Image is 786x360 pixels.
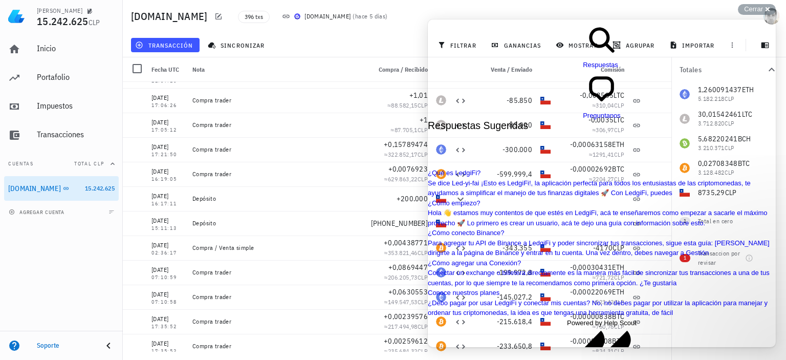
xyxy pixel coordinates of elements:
iframe: Help Scout Beacon - Live Chat, Contact Form, and Knowledge Base [428,19,776,347]
span: +0,00438771 [384,238,428,247]
div: Soporte [37,342,94,350]
span: agregar cuenta [11,209,64,216]
span: ≈ [384,347,428,355]
div: 17:06:26 [151,103,184,108]
div: 07:10:58 [151,300,184,305]
span: CLP [418,126,428,134]
span: [PHONE_NUMBER] [371,219,428,228]
span: 235.684,32 [388,347,418,355]
div: [DATE] [151,338,184,349]
div: Fecha UTC [147,57,188,82]
div: [DATE] [151,265,184,275]
span: CLP [418,151,428,158]
div: [DATE] [151,240,184,250]
span: Fecha UTC [151,66,179,73]
span: 149.547,53 [388,298,418,306]
span: 629.863,22 [388,175,418,183]
span: ≈ [384,298,428,306]
div: 16:17:11 [151,201,184,206]
span: +0,0076923 [388,164,428,174]
span: +0,00239576 [384,312,428,321]
div: 17:35:52 [151,349,184,354]
span: sincronizar [210,41,265,49]
div: 17:21:50 [151,152,184,157]
span: CLP [89,18,100,27]
span: +200.000 [397,194,428,203]
span: Total CLP [74,160,104,167]
button: agregar cuenta [6,207,69,217]
img: LedgiFi [8,8,25,25]
a: Impuestos [4,94,119,119]
div: 17:35:52 [151,324,184,329]
span: 322.852,17 [388,151,418,158]
span: CLP [418,323,428,330]
div: [DATE] [151,117,184,128]
span: hace 5 días [355,12,385,20]
div: [DATE] [151,289,184,300]
h1: [DOMAIN_NAME] [131,8,211,25]
a: Inicio [4,37,119,61]
div: Compra trader [192,317,362,326]
div: Transacciones [37,130,115,139]
div: Compra trader [192,145,362,154]
span: ≈ [384,323,428,330]
div: Portafolio [37,72,115,82]
div: Compra / Venta simple [192,244,362,252]
span: Cerrar [744,5,763,13]
span: CLP [418,298,428,306]
div: 15:11:13 [151,226,184,231]
div: Nota [188,57,366,82]
span: +0,00259612 [384,336,428,346]
button: sincronizar [204,38,271,52]
img: BudaPuntoCom [294,13,300,19]
span: transacción [137,41,193,49]
span: Compra / Recibido [379,66,428,73]
div: [DOMAIN_NAME] [304,11,351,22]
span: +1,01 [409,91,428,100]
span: CLP [418,273,428,281]
div: 16:19:05 [151,177,184,182]
div: [DOMAIN_NAME] [8,184,61,193]
span: ≈ [384,249,428,257]
span: ( ) [353,11,387,22]
div: 22:37:10 [151,78,184,83]
span: 88.582,15 [391,101,418,109]
span: ≈ [387,101,428,109]
div: Compra trader [192,293,362,301]
span: ≈ [384,151,428,158]
div: Compra / Recibido [366,57,432,82]
span: 15.242.625 [37,14,89,28]
div: Inicio [37,44,115,53]
span: CLP [418,101,428,109]
div: Compra trader [192,342,362,350]
a: Transacciones [4,123,119,147]
div: Depósito [192,195,362,203]
div: [DATE] [151,93,184,103]
div: Impuestos [37,101,115,111]
div: Compra trader [192,96,362,104]
span: +1 [420,115,428,124]
span: Nota [192,66,205,73]
span: CLP [614,347,624,355]
span: 353.821,46 [388,249,418,257]
span: 396 txs [245,11,263,23]
span: 217.494,98 [388,323,418,330]
div: [DATE] [151,216,184,226]
span: 824,31 [596,347,614,355]
span: +0,0869447 [388,263,428,272]
div: Compra trader [192,121,362,129]
a: [DOMAIN_NAME] 15.242.625 [4,176,119,201]
span: 87.705,1 [395,126,418,134]
div: avatar [763,8,780,25]
div: [DATE] [151,142,184,152]
span: 206.205,73 [388,273,418,281]
div: Compra trader [192,268,362,277]
div: 07:10:59 [151,275,184,280]
span: CLP [418,347,428,355]
span: ≈ [592,347,624,355]
span: CLP [418,249,428,257]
